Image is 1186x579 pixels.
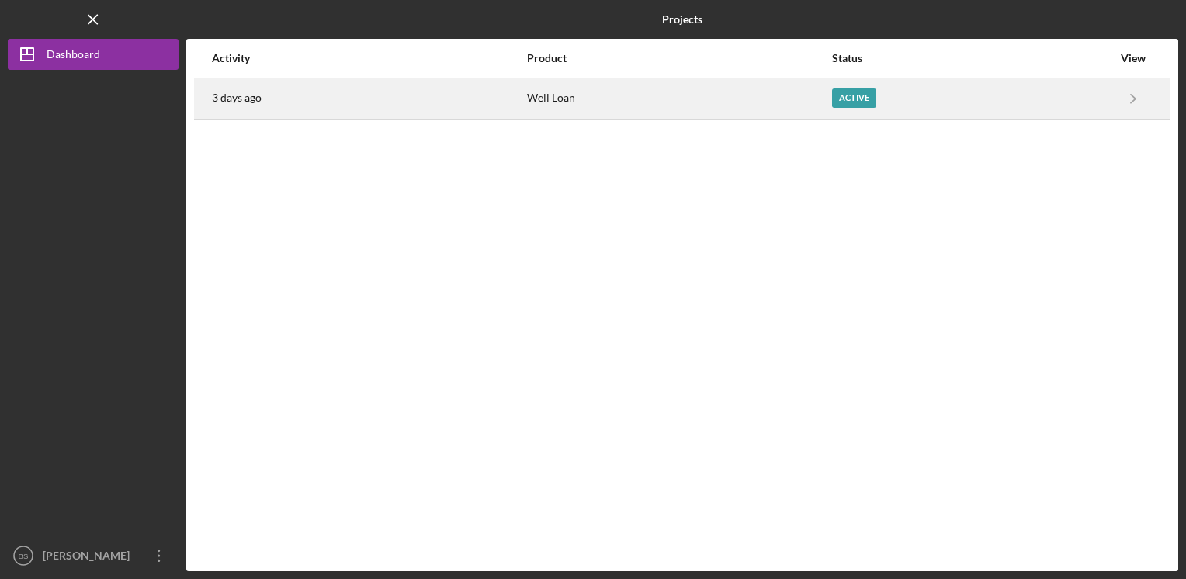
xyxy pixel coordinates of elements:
[19,552,29,560] text: BS
[832,88,876,108] div: Active
[832,52,1112,64] div: Status
[527,52,831,64] div: Product
[8,540,179,571] button: BS[PERSON_NAME]
[47,39,100,74] div: Dashboard
[662,13,702,26] b: Projects
[212,92,262,104] time: 2025-08-22 13:08
[8,39,179,70] button: Dashboard
[39,540,140,575] div: [PERSON_NAME]
[1114,52,1153,64] div: View
[527,79,831,118] div: Well Loan
[212,52,525,64] div: Activity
